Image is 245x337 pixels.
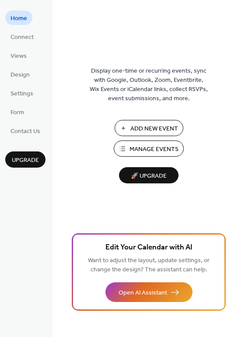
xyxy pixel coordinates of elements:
[10,14,27,23] span: Home
[5,48,32,63] a: Views
[5,29,39,44] a: Connect
[12,156,39,165] span: Upgrade
[5,123,45,138] a: Contact Us
[5,67,35,81] a: Design
[5,105,29,119] a: Form
[5,86,38,100] a: Settings
[90,67,208,103] span: Display one-time or recurring events, sync with Google, Outlook, Zoom, Eventbrite, Wix Events or ...
[10,33,34,42] span: Connect
[88,255,210,276] span: Want to adjust the layout, update settings, or change the design? The assistant can help.
[124,170,173,182] span: 🚀 Upgrade
[10,127,40,136] span: Contact Us
[105,282,192,302] button: Open AI Assistant
[105,242,192,254] span: Edit Your Calendar with AI
[5,151,45,168] button: Upgrade
[114,140,184,157] button: Manage Events
[119,288,167,298] span: Open AI Assistant
[129,145,178,154] span: Manage Events
[10,70,30,80] span: Design
[130,124,178,133] span: Add New Event
[115,120,183,136] button: Add New Event
[10,52,27,61] span: Views
[119,167,178,183] button: 🚀 Upgrade
[10,89,33,98] span: Settings
[10,108,24,117] span: Form
[5,11,32,25] a: Home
